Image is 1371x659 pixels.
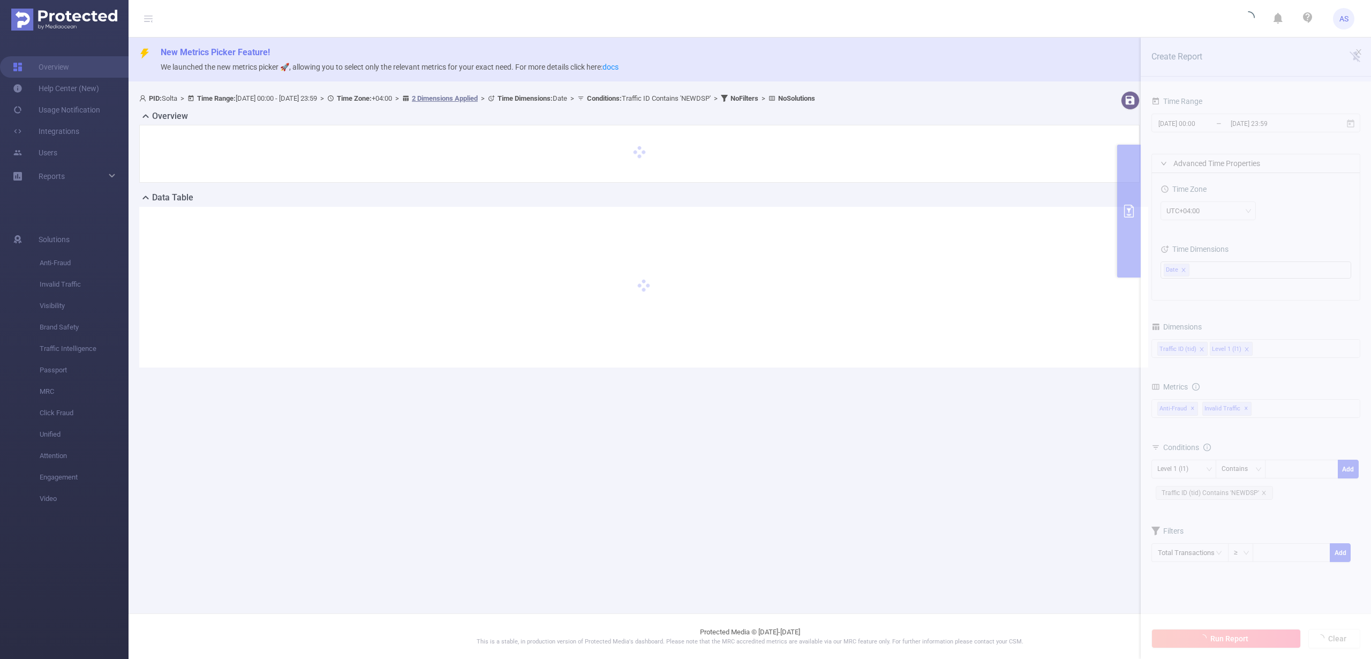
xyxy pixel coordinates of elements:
a: Overview [13,56,69,78]
b: Conditions : [587,94,622,102]
a: Usage Notification [13,99,100,121]
h2: Overview [152,110,188,123]
b: No Solutions [778,94,815,102]
span: Click Fraud [40,402,129,424]
span: MRC [40,381,129,402]
b: Time Zone: [337,94,372,102]
b: Time Dimensions : [498,94,553,102]
span: Traffic ID Contains 'NEWDSP' [587,94,711,102]
span: Visibility [40,295,129,317]
span: Solta [DATE] 00:00 - [DATE] 23:59 +04:00 [139,94,815,102]
span: Passport [40,360,129,381]
span: > [478,94,488,102]
span: Engagement [40,467,129,488]
span: AS [1339,8,1349,29]
span: Solutions [39,229,70,250]
footer: Protected Media © [DATE]-[DATE] [129,613,1371,659]
h2: Data Table [152,191,193,204]
p: This is a stable, in production version of Protected Media's dashboard. Please note that the MRC ... [155,638,1344,647]
span: > [567,94,577,102]
span: Video [40,488,129,510]
span: Anti-Fraud [40,252,129,274]
b: PID: [149,94,162,102]
span: > [711,94,721,102]
span: > [177,94,187,102]
u: 2 Dimensions Applied [412,94,478,102]
span: Reports [39,172,65,181]
i: icon: close [1355,48,1362,56]
a: Help Center (New) [13,78,99,99]
i: icon: user [139,95,149,102]
span: Attention [40,445,129,467]
span: > [392,94,402,102]
span: > [758,94,769,102]
span: Brand Safety [40,317,129,338]
a: docs [602,63,619,71]
span: Invalid Traffic [40,274,129,295]
a: Reports [39,166,65,187]
span: New Metrics Picker Feature! [161,47,270,57]
i: icon: thunderbolt [139,48,150,59]
span: > [317,94,327,102]
a: Integrations [13,121,79,142]
span: Unified [40,424,129,445]
a: Users [13,142,57,163]
img: Protected Media [11,9,117,31]
span: We launched the new metrics picker 🚀, allowing you to select only the relevant metrics for your e... [161,63,619,71]
span: Traffic Intelligence [40,338,129,360]
b: No Filters [730,94,758,102]
button: icon: close [1355,46,1362,58]
i: icon: loading [1242,11,1255,26]
b: Time Range: [197,94,236,102]
span: Date [498,94,567,102]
